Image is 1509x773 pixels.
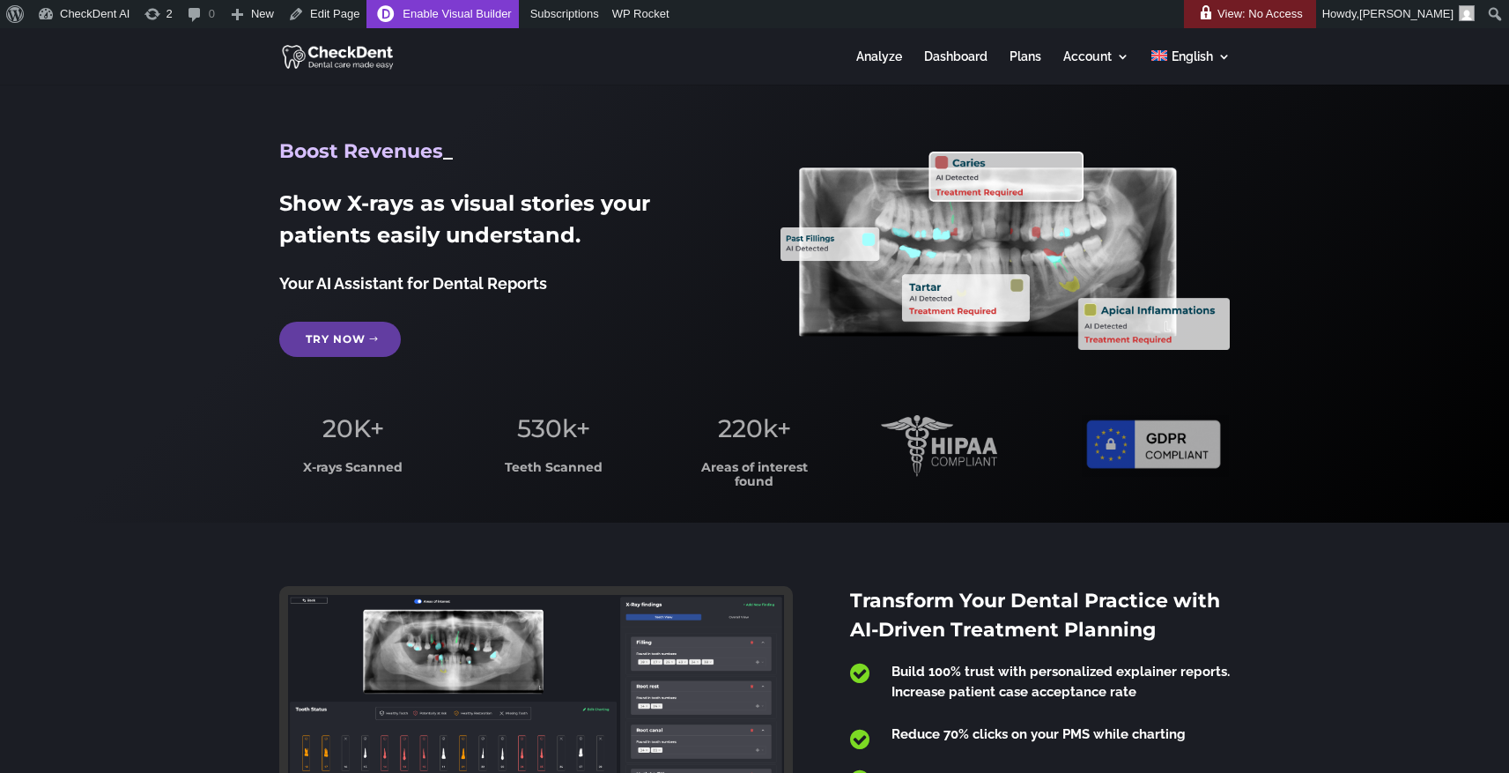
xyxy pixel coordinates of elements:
[780,152,1230,350] img: X_Ray_annotated
[1063,50,1129,85] a: Account
[1359,7,1454,20] span: [PERSON_NAME]
[850,589,1220,642] span: Transform Your Dental Practice with AI-Driven Treatment Planning
[1172,49,1213,63] span: English
[1010,50,1041,85] a: Plans
[443,139,453,163] span: _
[279,139,443,163] span: Boost Revenues
[856,50,902,85] a: Analyze
[322,413,384,443] span: 20K+
[279,322,401,357] a: Try Now
[850,662,869,685] span: 
[1151,50,1230,85] a: English
[924,50,988,85] a: Dashboard
[718,413,791,443] span: 220k+
[891,726,1186,742] span: Reduce 70% clicks on your PMS while charting
[680,461,828,497] h3: Areas of interest found
[279,188,729,260] h2: Show X-rays as visual stories your patients easily understand.
[891,664,1230,700] span: Build 100% trust with personalized explainer reports. Increase patient case acceptance rate
[850,728,869,751] span: 
[279,274,547,293] span: Your AI Assistant for Dental Reports
[282,42,396,71] img: CheckDent AI
[1459,5,1475,21] img: Arnav Saha
[517,413,590,443] span: 530k+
